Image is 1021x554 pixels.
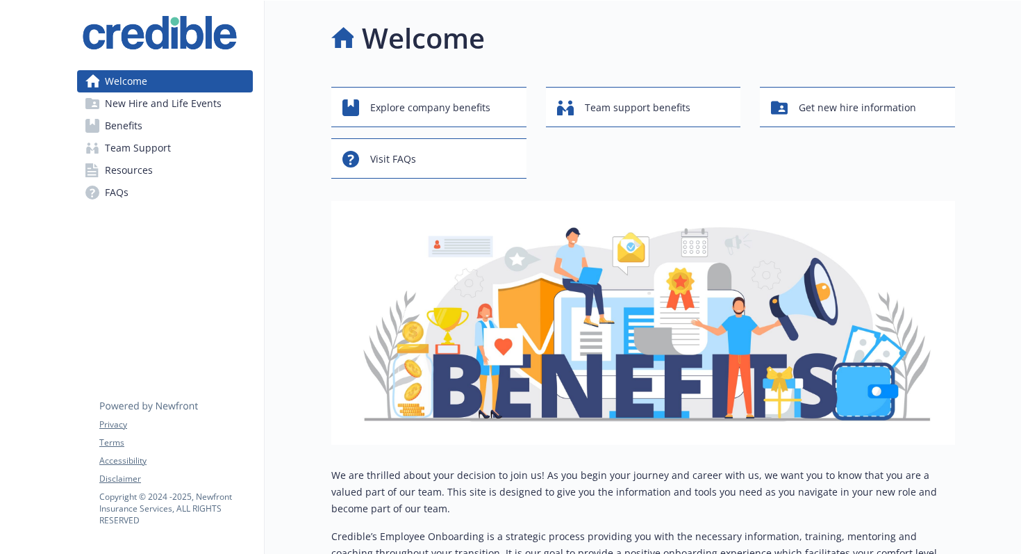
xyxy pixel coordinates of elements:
span: Visit FAQs [370,146,416,172]
span: Explore company benefits [370,95,490,121]
p: We are thrilled about your decision to join us! As you begin your journey and career with us, we ... [331,467,955,517]
a: Welcome [77,70,253,92]
span: Welcome [105,70,147,92]
a: Privacy [99,418,252,431]
p: Copyright © 2024 - 2025 , Newfront Insurance Services, ALL RIGHTS RESERVED [99,491,252,526]
span: Resources [105,159,153,181]
span: New Hire and Life Events [105,92,222,115]
button: Team support benefits [546,87,741,127]
a: Terms [99,437,252,449]
a: FAQs [77,181,253,204]
a: New Hire and Life Events [77,92,253,115]
span: Get new hire information [799,95,916,121]
a: Benefits [77,115,253,137]
button: Visit FAQs [331,138,526,179]
a: Resources [77,159,253,181]
span: Team Support [105,137,171,159]
button: Get new hire information [760,87,955,127]
button: Explore company benefits [331,87,526,127]
span: Benefits [105,115,142,137]
a: Team Support [77,137,253,159]
span: FAQs [105,181,128,204]
a: Disclaimer [99,473,252,485]
h1: Welcome [362,17,485,59]
a: Accessibility [99,455,252,467]
img: overview page banner [331,201,955,445]
span: Team support benefits [585,95,690,121]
